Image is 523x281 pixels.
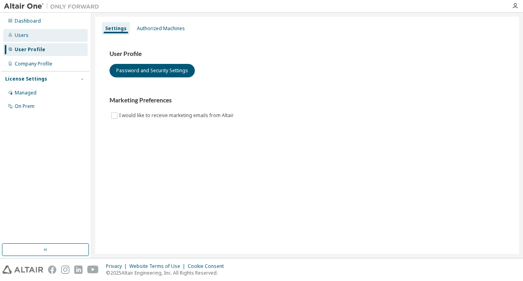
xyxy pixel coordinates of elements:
[15,61,52,67] div: Company Profile
[5,76,47,82] div: License Settings
[110,64,195,77] button: Password and Security Settings
[137,25,185,32] div: Authorized Machines
[61,266,69,274] img: instagram.svg
[15,103,35,110] div: On Prem
[4,2,103,10] img: Altair One
[106,269,229,276] p: © 2025 Altair Engineering, Inc. All Rights Reserved.
[15,46,45,53] div: User Profile
[87,266,99,274] img: youtube.svg
[74,266,83,274] img: linkedin.svg
[110,50,505,58] h3: User Profile
[129,263,188,269] div: Website Terms of Use
[48,266,56,274] img: facebook.svg
[188,263,229,269] div: Cookie Consent
[15,32,29,38] div: Users
[119,111,235,120] label: I would like to receive marketing emails from Altair
[105,25,127,32] div: Settings
[106,263,129,269] div: Privacy
[15,90,37,96] div: Managed
[15,18,41,24] div: Dashboard
[110,96,505,104] h3: Marketing Preferences
[2,266,43,274] img: altair_logo.svg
